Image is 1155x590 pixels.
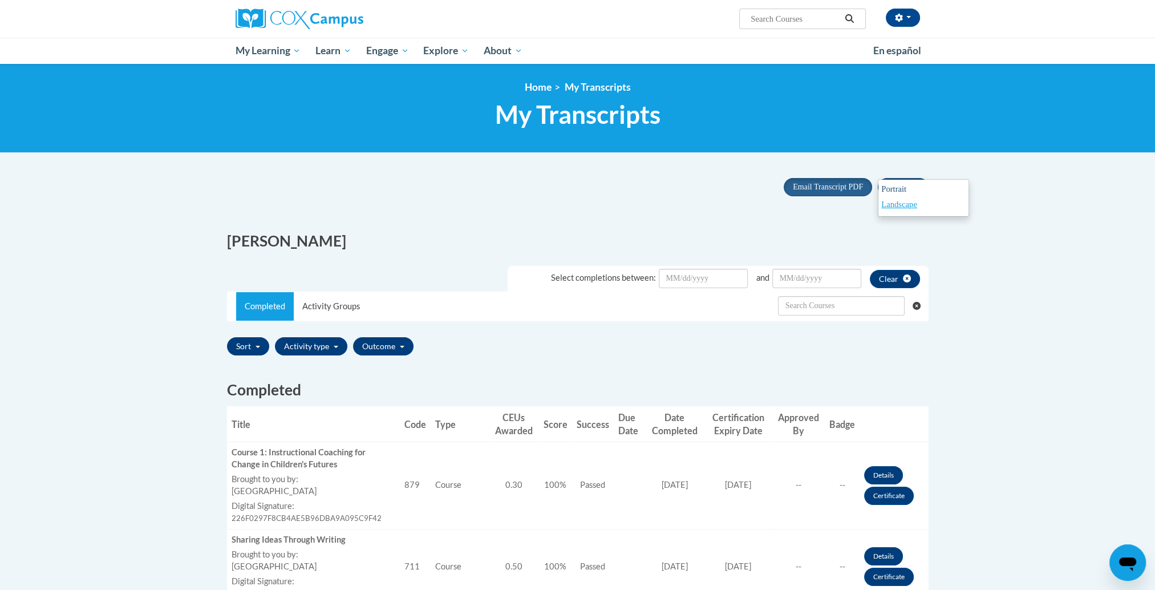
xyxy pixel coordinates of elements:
[431,406,488,442] th: Type
[232,486,317,496] span: [GEOGRAPHIC_DATA]
[886,9,920,27] button: Account Settings
[227,406,400,442] th: Title
[232,534,396,546] div: Sharing Ideas Through Writing
[236,9,363,29] img: Cox Campus
[227,337,269,355] button: Sort
[232,576,396,588] label: Digital Signature:
[565,81,631,93] span: My Transcripts
[218,38,937,64] div: Main menu
[878,198,968,213] a: Landscape
[881,200,917,209] span: Landscape
[864,547,903,565] a: Details button
[860,406,929,442] th: Actions
[778,296,905,316] input: Search Withdrawn Transcripts
[873,45,921,56] span: En español
[315,44,351,58] span: Learn
[662,561,688,571] span: [DATE]
[878,178,928,196] button: Print PDF
[572,406,614,442] th: Success
[825,406,860,442] th: Badge
[881,184,906,193] span: Portrait
[913,292,928,320] button: Clear searching
[784,178,872,196] button: Email Transcript PDF
[725,480,751,490] span: [DATE]
[725,561,751,571] span: [DATE]
[431,442,488,530] td: Course
[308,38,359,64] a: Learn
[232,561,317,571] span: [GEOGRAPHIC_DATA]
[236,292,294,321] a: Completed
[825,442,860,530] td: --
[232,447,396,471] div: Course 1: Instructional Coaching for Change in Children's Futures
[551,273,656,282] span: Select completions between:
[236,9,452,29] a: Cox Campus
[294,292,368,321] a: Activity Groups
[359,38,416,64] a: Engage
[366,44,409,58] span: Engage
[749,12,841,26] input: Search Courses
[423,44,469,58] span: Explore
[525,81,552,93] a: Home
[476,38,530,64] a: About
[235,44,301,58] span: My Learning
[870,270,920,288] button: clear
[544,561,566,571] span: 100%
[400,406,431,442] th: Code
[495,99,660,130] span: My Transcripts
[793,183,863,191] span: Email Transcript PDF
[493,561,534,573] div: 0.50
[772,406,825,442] th: Approved By
[232,514,382,523] span: 226F0297F8CB4AE5B96DBA9A095C9F42
[484,44,522,58] span: About
[232,549,396,561] label: Brought to you by:
[544,480,566,490] span: 100%
[232,474,396,486] label: Brought to you by:
[416,38,476,64] a: Explore
[232,500,396,512] label: Digital Signature:
[662,480,688,490] span: [DATE]
[572,442,614,530] td: Passed
[228,38,309,64] a: My Learning
[539,406,572,442] th: Score
[400,442,431,530] td: 879
[864,466,903,484] a: Details button
[1109,544,1146,581] iframe: Button to launch messaging window, conversation in progress
[878,179,969,217] div: Print PDF
[866,39,929,63] a: En español
[488,406,539,442] th: CEUs Awarded
[772,269,861,288] input: Date Input
[659,269,748,288] input: Date Input
[756,273,769,282] span: and
[646,406,704,442] th: Date Completed
[704,406,773,442] th: Certification Expiry Date
[864,487,914,505] a: Certificate
[353,337,414,355] button: Outcome
[841,12,858,26] button: Search
[275,337,347,355] button: Activity type
[878,183,968,198] a: Portrait
[860,442,929,530] td: Actions
[864,568,914,586] a: Certificate
[772,442,825,530] td: --
[227,231,569,252] h2: [PERSON_NAME]
[493,479,534,491] div: 0.30
[227,379,929,401] h2: Completed
[614,406,646,442] th: Due Date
